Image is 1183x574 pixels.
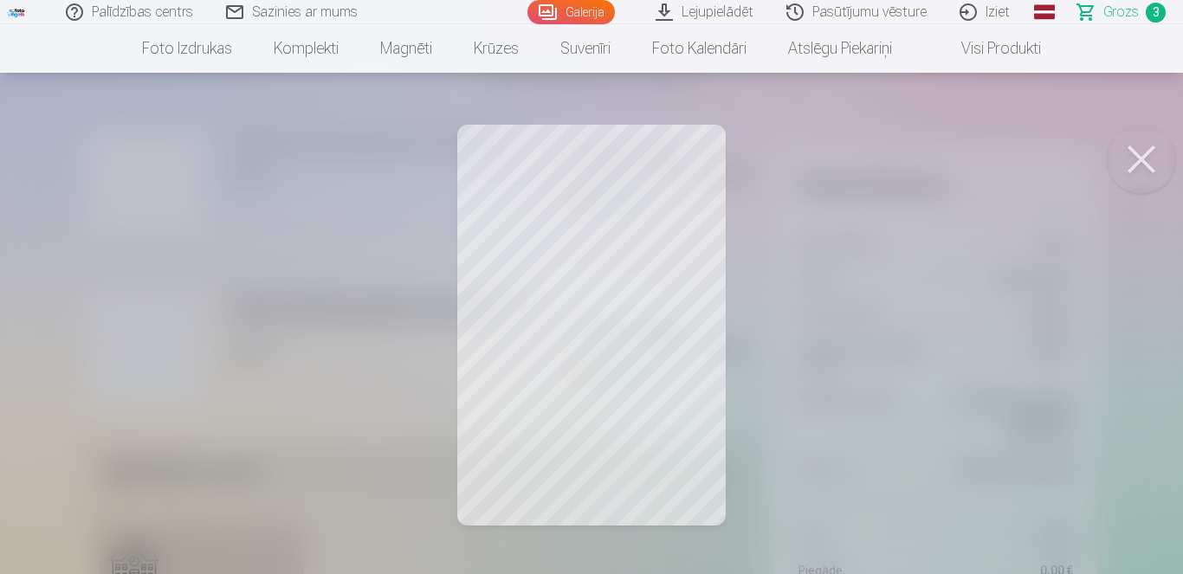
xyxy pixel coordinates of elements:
[767,24,913,73] a: Atslēgu piekariņi
[121,24,253,73] a: Foto izdrukas
[913,24,1062,73] a: Visi produkti
[7,7,26,17] img: /fa1
[1103,2,1139,23] span: Grozs
[631,24,767,73] a: Foto kalendāri
[359,24,453,73] a: Magnēti
[540,24,631,73] a: Suvenīri
[1146,3,1166,23] span: 3
[253,24,359,73] a: Komplekti
[453,24,540,73] a: Krūzes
